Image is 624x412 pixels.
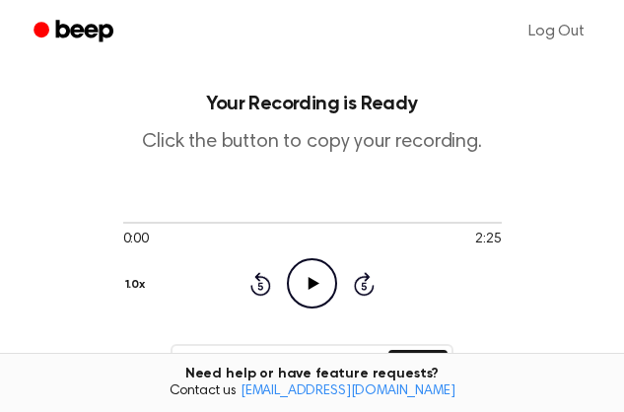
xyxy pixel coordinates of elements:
[241,384,455,398] a: [EMAIL_ADDRESS][DOMAIN_NAME]
[20,13,131,51] a: Beep
[12,383,612,401] span: Contact us
[509,8,604,55] a: Log Out
[16,95,608,114] h1: Your Recording is Ready
[475,230,501,250] span: 2:25
[123,268,153,302] button: 1.0x
[123,230,149,250] span: 0:00
[388,350,447,386] button: Copy
[16,130,608,155] p: Click the button to copy your recording.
